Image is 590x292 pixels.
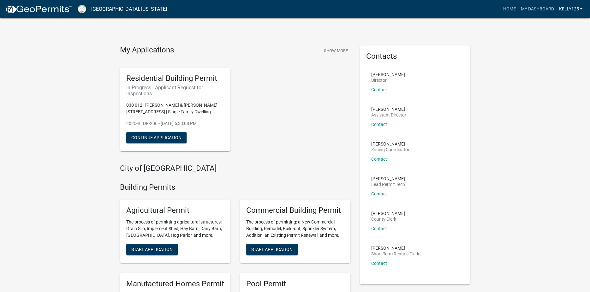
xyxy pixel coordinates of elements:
h5: Agricultural Permit [126,206,224,215]
a: Contact [371,191,387,196]
h5: Contacts [366,52,464,61]
h4: Building Permits [120,183,350,192]
h4: My Applications [120,45,174,55]
p: 030 012 | [PERSON_NAME] & [PERSON_NAME] | [STREET_ADDRESS] | Single Family Dwelling [126,102,224,115]
button: Continue Application [126,132,187,143]
p: Lead Permit Tech [371,182,405,187]
span: Start Application [131,247,173,252]
h5: Commercial Building Permit [246,206,344,215]
a: Contact [371,87,387,92]
a: Contact [371,157,387,162]
p: The process of permitting: a New Commercial Building, Remodel, Build-out, Sprinkler System, Addit... [246,219,344,239]
p: Director [371,78,405,82]
p: [PERSON_NAME] [371,142,409,146]
a: Home [500,3,518,15]
p: 2025-BLDR-206 - [DATE] 6:33:08 PM [126,120,224,127]
h5: Residential Building Permit [126,74,224,83]
p: County Clerk [371,217,405,221]
h6: In Progress - Applicant Request for Inspections [126,85,224,97]
p: [PERSON_NAME] [371,107,406,111]
p: Short Term Rentals Clerk [371,252,419,256]
p: Assistant Director [371,113,406,117]
a: Contact [371,122,387,127]
button: Show More [321,45,350,56]
a: Contact [371,226,387,231]
p: [PERSON_NAME] [371,72,405,77]
h4: City of [GEOGRAPHIC_DATA] [120,164,350,173]
h5: Manufactured Homes Permit [126,279,224,289]
span: Start Application [251,247,293,252]
p: [PERSON_NAME] [371,211,405,216]
p: [PERSON_NAME] [371,176,405,181]
a: Kelly125 [556,3,585,15]
a: My Dashboard [518,3,556,15]
a: [GEOGRAPHIC_DATA], [US_STATE] [91,4,167,15]
p: [PERSON_NAME] [371,246,419,250]
button: Start Application [246,244,298,255]
p: The process of permitting agricultural structures: Grain Silo, Implement Shed, Hay Barn, Dairy Ba... [126,219,224,239]
img: Putnam County, Georgia [78,5,86,13]
h5: Pool Permit [246,279,344,289]
a: Contact [371,261,387,266]
button: Start Application [126,244,178,255]
p: Zoning Coordinator [371,147,409,152]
